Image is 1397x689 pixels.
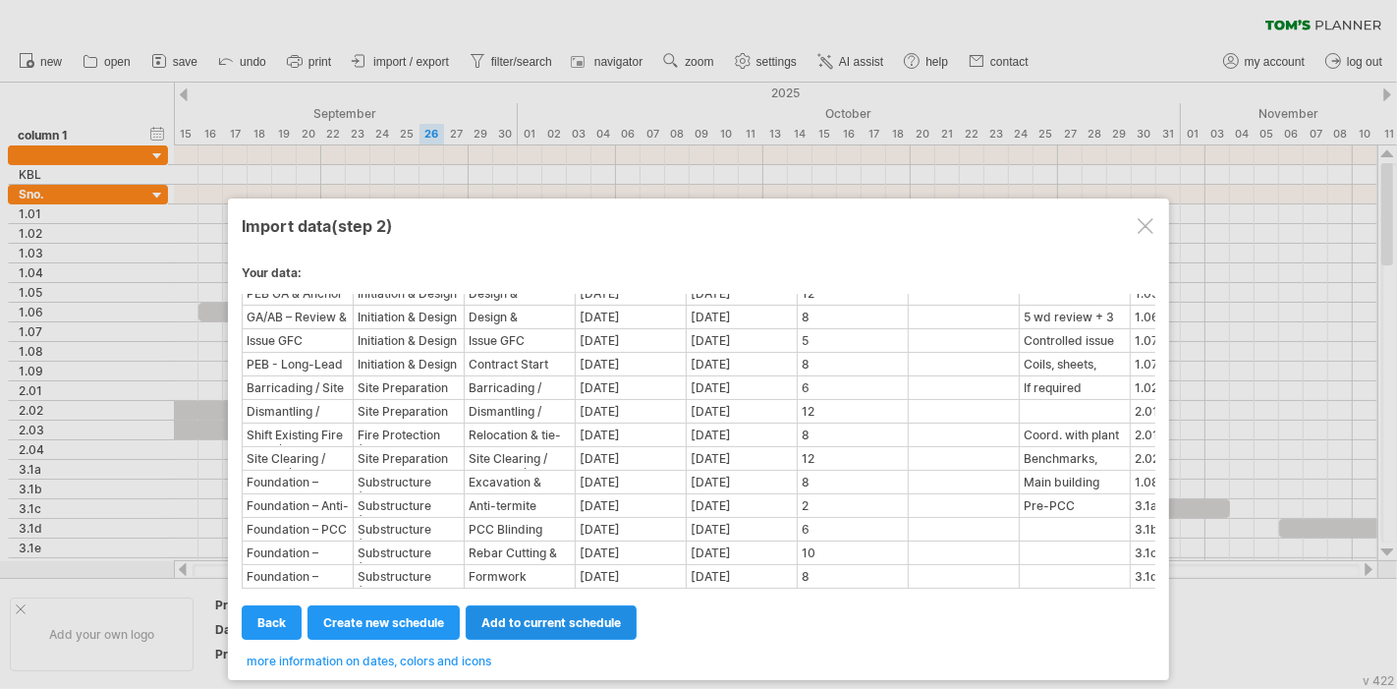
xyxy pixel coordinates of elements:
[355,472,463,492] div: Substructure (Civil)
[257,615,286,630] span: back
[244,330,352,351] div: Issue GFC Drawings (Civil/PEB/MEP)
[355,495,463,516] div: Substructure (Civil)
[355,307,463,327] div: Initiation & Design
[688,519,796,540] div: [DATE]
[688,543,796,563] div: [DATE]
[466,425,574,445] div: Relocation & tie-ins
[466,283,574,304] div: Design & Approvals ([GEOGRAPHIC_DATA]/AB)
[1021,472,1129,492] div: Main building
[355,354,463,374] div: Initiation & Design
[244,401,352,422] div: Dismantling / Demolition (if any)
[355,566,463,587] div: Substructure (Civil)
[688,377,796,398] div: [DATE]
[466,495,574,516] div: Anti-termite (trenches)
[355,401,463,422] div: Site Preparation
[1132,543,1240,563] div: 3.1c FS+0d
[1132,307,1240,327] div: 1.06 FS+0d
[688,283,796,304] div: [DATE]
[799,472,907,492] div: 8
[466,401,574,422] div: Dismantling / Demolition
[466,377,574,398] div: Barricading / Logistics
[466,307,574,327] div: Design & Approvals ([GEOGRAPHIC_DATA]/AB)
[799,495,907,516] div: 2
[1132,330,1240,351] div: 1.07 FS+0d
[577,330,685,351] div: [DATE]
[242,605,302,640] a: back
[1132,401,1240,422] div: 2.01 FS+0d
[355,425,463,445] div: Fire Protection (Works)
[688,330,796,351] div: [DATE]
[688,566,796,587] div: [DATE]
[323,615,444,630] span: create new schedule
[307,605,460,640] a: create new schedule
[577,495,685,516] div: [DATE]
[1021,448,1129,469] div: Benchmarks, gridlines
[466,354,574,374] div: Contract Start
[1021,330,1129,351] div: Controlled issue for construction
[688,401,796,422] div: [DATE]
[1021,354,1129,374] div: Coils, sheets, accessories
[355,330,463,351] div: Initiation & Design
[577,566,685,587] div: [DATE]
[577,377,685,398] div: [DATE]
[688,495,796,516] div: [DATE]
[1132,354,1240,374] div: 1.07 FS+0d
[244,283,352,304] div: PEB GA & Anchor Bolt Drawings
[242,207,1155,243] div: Import data
[466,472,574,492] div: Excavation & Verification
[466,543,574,563] div: Rebar Cutting & Binding
[1132,472,1240,492] div: 1.08 FS+0d, 2.04 FS+0d
[242,265,1155,290] div: Your data:
[355,283,463,304] div: Initiation & Design
[799,543,907,563] div: 10
[244,377,352,398] div: Barricading / Site Logistics Setup
[466,605,637,640] a: add to current schedule
[799,307,907,327] div: 8
[577,283,685,304] div: [DATE]
[244,354,352,374] div: PEB - Long-Lead Ordering
[799,566,907,587] div: 8
[688,307,796,327] div: [DATE]
[577,307,685,327] div: [DATE]
[799,377,907,398] div: 6
[1021,377,1129,398] div: If required
[577,425,685,445] div: [DATE]
[466,330,574,351] div: Issue GFC Drawings
[244,543,352,563] div: Foundation – Rebar Cutting & Binding
[577,519,685,540] div: [DATE]
[577,354,685,374] div: [DATE]
[1021,307,1129,327] div: 5 wd review + 3 wd resub inside
[1021,495,1129,516] div: Pre-PCC treatment
[481,615,621,630] span: add to current schedule
[688,425,796,445] div: [DATE]
[688,448,796,469] div: [DATE]
[331,216,393,236] span: (step 2)
[466,566,574,587] div: Formwork
[466,448,574,469] div: Site Clearing / Levelling / Layouts
[1132,448,1240,469] div: 2.02 FS+0d
[1132,377,1240,398] div: 1.02 FS+0d
[799,401,907,422] div: 12
[688,354,796,374] div: [DATE]
[577,543,685,563] div: [DATE]
[355,448,463,469] div: Site Preparation
[799,448,907,469] div: 12
[577,448,685,469] div: [DATE]
[688,472,796,492] div: [DATE]
[577,401,685,422] div: [DATE]
[466,519,574,540] div: PCC Blinding
[799,354,907,374] div: 8
[577,472,685,492] div: [DATE]
[355,377,463,398] div: Site Preparation
[799,330,907,351] div: 5
[244,307,352,327] div: GA/AB – Review & Approval
[244,472,352,492] div: Foundation – Excavation & Verification
[1132,425,1240,445] div: 2.01 FS+0d
[247,654,491,668] span: more information on dates, colors and icons
[1132,519,1240,540] div: 3.1b FS+0d
[799,283,907,304] div: 12
[244,566,352,587] div: Foundation – Formwork
[244,495,352,516] div: Foundation – Anti-termite Treatment (trenches)
[1021,425,1129,445] div: Coord. with plant
[244,425,352,445] div: Shift Existing Fire Main / Equipment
